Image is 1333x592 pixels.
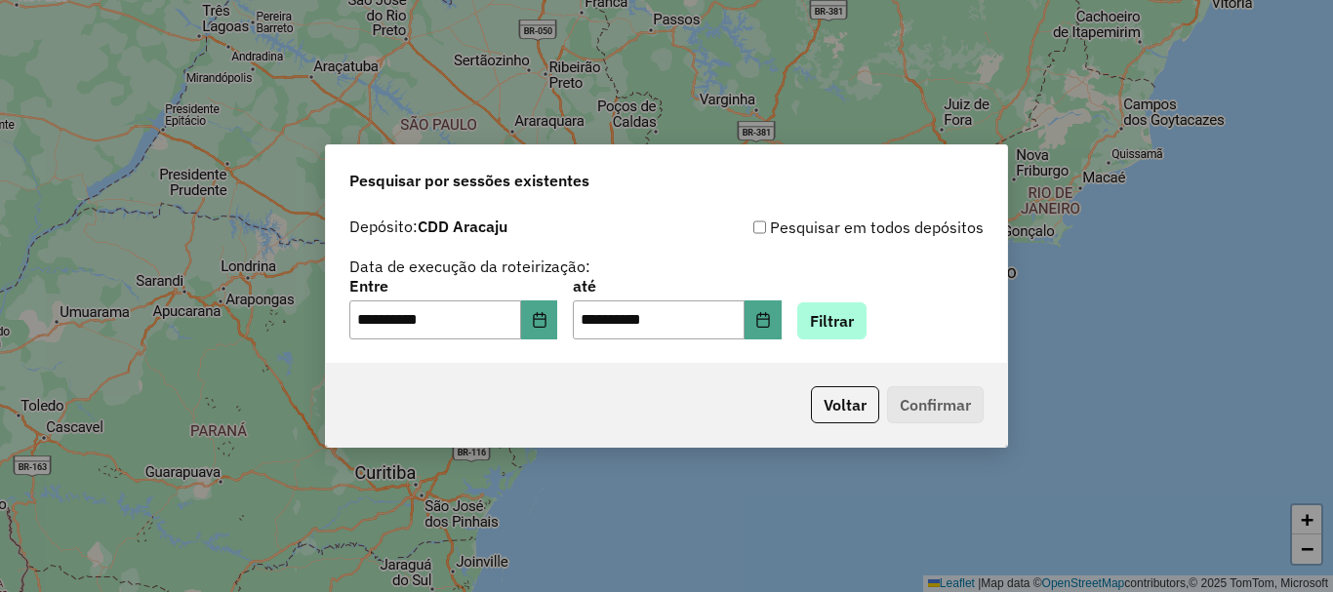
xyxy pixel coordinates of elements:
button: Choose Date [745,300,782,339]
button: Voltar [811,386,879,423]
button: Filtrar [797,302,867,339]
span: Pesquisar por sessões existentes [349,169,589,192]
strong: CDD Aracaju [418,217,507,236]
label: até [573,274,781,297]
label: Entre [349,274,557,297]
label: Depósito: [349,215,507,238]
label: Data de execução da roteirização: [349,255,590,278]
button: Choose Date [521,300,558,339]
div: Pesquisar em todos depósitos [666,216,984,239]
